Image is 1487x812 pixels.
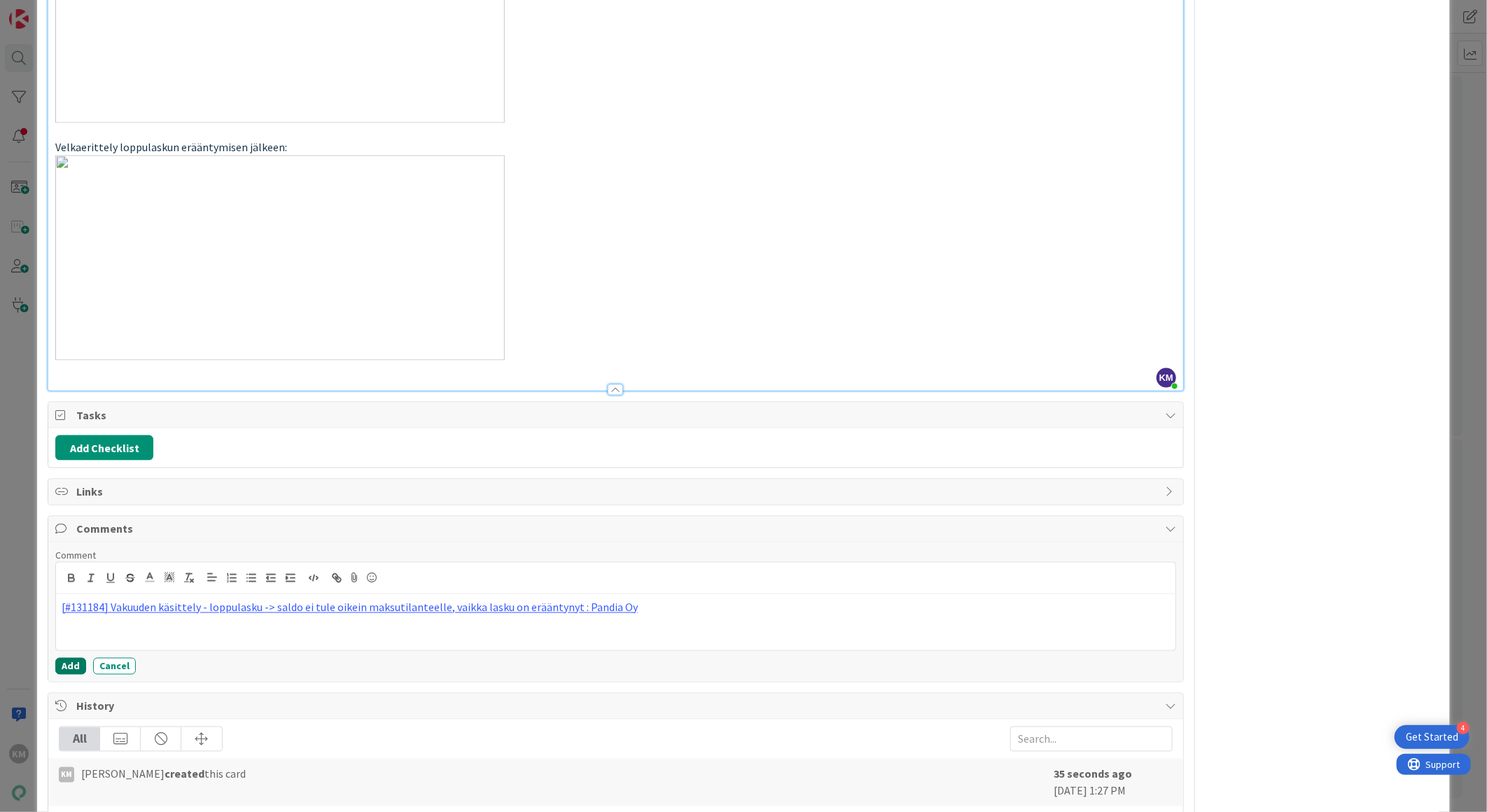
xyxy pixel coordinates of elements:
span: Comment [55,549,96,562]
span: [PERSON_NAME] this card [81,766,246,783]
img: attachment [55,155,505,360]
span: KM [1157,368,1176,388]
div: 4 [1457,722,1469,734]
span: Support [29,2,64,19]
button: Cancel [93,658,136,675]
a: [#131184] Vakuuden käsittely - loppulasku -> saldo ei tule oikein maksutilanteelle, vaikka lasku ... [62,601,638,615]
input: Search... [1010,727,1173,752]
span: Comments [76,521,1158,538]
button: Add [55,658,86,675]
span: Links [76,484,1158,500]
span: History [76,698,1158,715]
b: created [165,767,204,781]
span: Velkaerittely loppulaskun erääntymisen jälkeen: [55,140,287,154]
div: KM [59,767,74,783]
b: 35 seconds ago [1054,767,1132,781]
span: Tasks [76,407,1158,423]
button: Add Checklist [55,435,153,461]
div: All [60,727,100,751]
div: Open Get Started checklist, remaining modules: 4 [1395,725,1469,749]
div: Get Started [1406,730,1458,744]
div: [DATE] 1:27 PM [1054,766,1173,799]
